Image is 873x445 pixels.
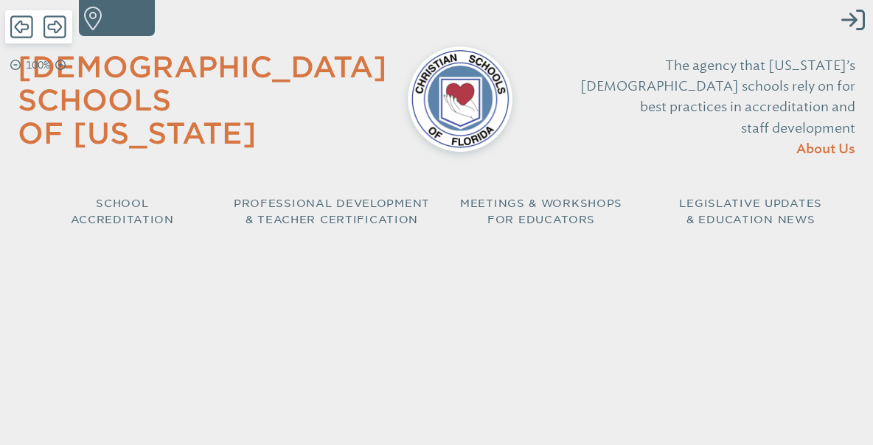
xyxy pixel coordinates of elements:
[102,7,150,33] p: Find a school
[460,197,622,225] span: Meetings & Workshops for Educators
[580,57,855,136] span: The agency that [US_STATE]’s [DEMOGRAPHIC_DATA] schools rely on for best practices in accreditati...
[10,14,33,41] span: Back
[24,57,52,73] p: 100%
[796,143,855,156] span: About Us
[679,197,822,225] span: Legislative Updates & Education News
[44,14,66,41] span: Forward
[71,197,174,225] span: School Accreditation
[18,49,387,150] a: [DEMOGRAPHIC_DATA] Schools of [US_STATE]
[234,197,430,225] span: Professional Development & Teacher Certification
[408,46,512,151] img: csf-logo-web-colors.png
